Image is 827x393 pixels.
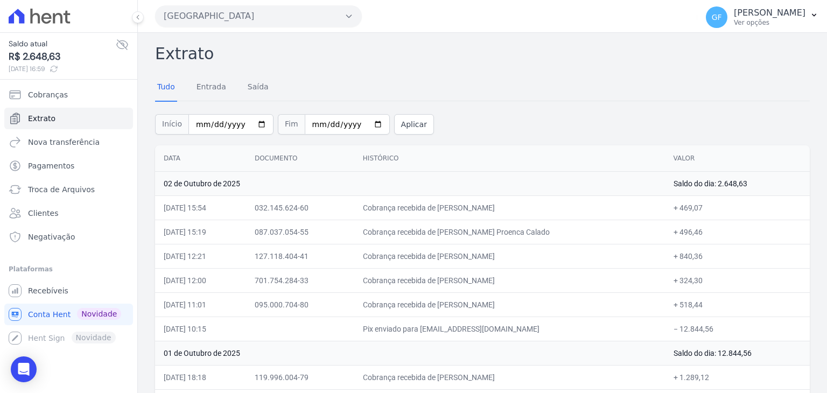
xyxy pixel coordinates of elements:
th: Valor [665,145,810,172]
span: Extrato [28,113,55,124]
span: Recebíveis [28,285,68,296]
a: Conta Hent Novidade [4,304,133,325]
a: Recebíveis [4,280,133,301]
td: Cobrança recebida de [PERSON_NAME] Proenca Calado [354,220,665,244]
th: Data [155,145,246,172]
td: + 324,30 [665,268,810,292]
td: [DATE] 18:18 [155,365,246,389]
nav: Sidebar [9,84,129,349]
span: Conta Hent [28,309,71,320]
span: GF [712,13,722,21]
a: Cobranças [4,84,133,106]
div: Plataformas [9,263,129,276]
td: [DATE] 10:15 [155,317,246,341]
span: Saldo atual [9,38,116,50]
button: Aplicar [394,114,434,135]
td: 01 de Outubro de 2025 [155,341,665,365]
p: [PERSON_NAME] [734,8,805,18]
th: Histórico [354,145,665,172]
a: Entrada [194,74,228,102]
td: [DATE] 11:01 [155,292,246,317]
span: [DATE] 16:59 [9,64,116,74]
td: 087.037.054-55 [246,220,354,244]
td: 701.754.284-33 [246,268,354,292]
span: Clientes [28,208,58,219]
td: 127.118.404-41 [246,244,354,268]
td: 032.145.624-60 [246,195,354,220]
td: [DATE] 12:00 [155,268,246,292]
td: − 12.844,56 [665,317,810,341]
button: [GEOGRAPHIC_DATA] [155,5,362,27]
span: Nova transferência [28,137,100,148]
h2: Extrato [155,41,810,66]
div: Open Intercom Messenger [11,356,37,382]
td: 119.996.004-79 [246,365,354,389]
span: Negativação [28,231,75,242]
td: [DATE] 15:19 [155,220,246,244]
button: GF [PERSON_NAME] Ver opções [697,2,827,32]
td: Saldo do dia: 12.844,56 [665,341,810,365]
span: Novidade [77,308,121,320]
span: Início [155,114,188,135]
td: + 1.289,12 [665,365,810,389]
p: Ver opções [734,18,805,27]
a: Nova transferência [4,131,133,153]
a: Tudo [155,74,177,102]
td: Saldo do dia: 2.648,63 [665,171,810,195]
th: Documento [246,145,354,172]
a: Saída [246,74,271,102]
td: Cobrança recebida de [PERSON_NAME] [354,292,665,317]
td: Cobrança recebida de [PERSON_NAME] [354,244,665,268]
td: Cobrança recebida de [PERSON_NAME] [354,195,665,220]
td: 095.000.704-80 [246,292,354,317]
td: Pix enviado para [EMAIL_ADDRESS][DOMAIN_NAME] [354,317,665,341]
td: [DATE] 12:21 [155,244,246,268]
span: R$ 2.648,63 [9,50,116,64]
td: [DATE] 15:54 [155,195,246,220]
a: Clientes [4,202,133,224]
span: Fim [278,114,305,135]
span: Troca de Arquivos [28,184,95,195]
span: Cobranças [28,89,68,100]
td: + 469,07 [665,195,810,220]
td: + 840,36 [665,244,810,268]
td: Cobrança recebida de [PERSON_NAME] [354,268,665,292]
a: Negativação [4,226,133,248]
a: Extrato [4,108,133,129]
td: + 496,46 [665,220,810,244]
span: Pagamentos [28,160,74,171]
td: Cobrança recebida de [PERSON_NAME] [354,365,665,389]
td: + 518,44 [665,292,810,317]
a: Troca de Arquivos [4,179,133,200]
a: Pagamentos [4,155,133,177]
td: 02 de Outubro de 2025 [155,171,665,195]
